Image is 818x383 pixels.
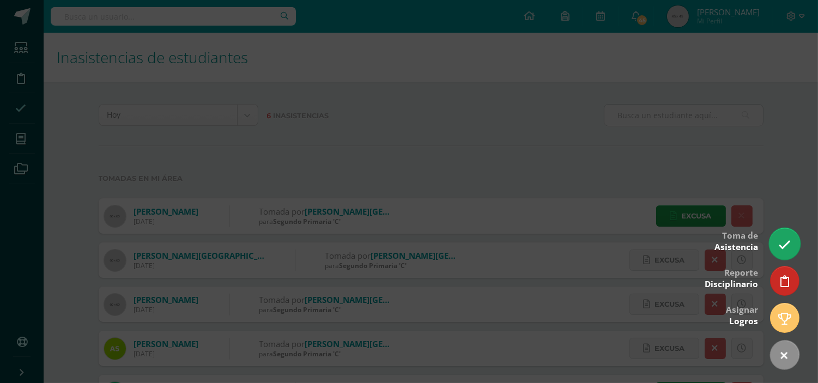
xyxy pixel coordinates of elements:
span: Logros [729,315,758,327]
span: Asistencia [714,241,758,253]
div: Reporte [705,260,758,295]
span: Disciplinario [705,278,758,290]
div: Toma de [714,223,758,258]
div: Asignar [726,297,758,332]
